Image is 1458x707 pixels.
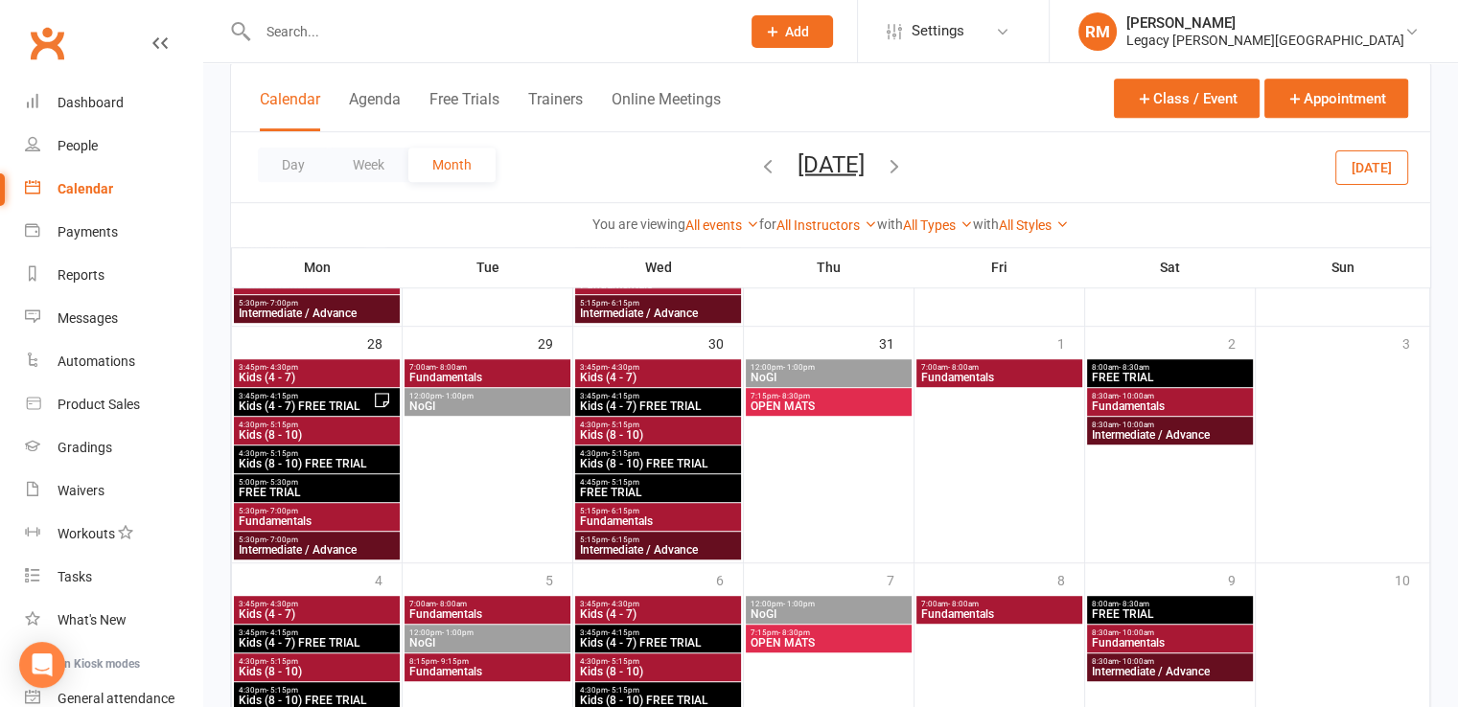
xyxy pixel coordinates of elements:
span: - 5:15pm [608,686,639,695]
span: 8:30am [1091,628,1249,637]
span: OPEN MATS [750,400,908,412]
span: FREE TRIAL [1091,372,1249,383]
span: Kids (4 - 7) FREE TRIAL [579,637,737,649]
span: - 10:00am [1119,628,1154,637]
span: - 1:00pm [783,363,815,372]
span: 5:15pm [579,536,737,544]
span: 3:45pm [579,363,737,372]
button: Agenda [349,90,401,131]
span: Fundamentals [579,515,737,527]
span: FREE TRIAL [1091,608,1249,620]
a: All events [685,217,759,233]
strong: with [973,217,999,232]
span: - 6:15pm [608,299,639,308]
span: - 4:30pm [266,600,298,608]
span: Intermediate / Advance [238,308,396,319]
span: 12:00pm [408,392,567,400]
span: 12:00pm [750,363,908,372]
span: Kids (8 - 10) [579,429,737,441]
div: 9 [1228,563,1255,595]
span: - 10:00am [1119,657,1154,666]
span: Intermediate / Advance [579,308,737,319]
span: 3:45pm [579,392,737,400]
button: Class / Event [1114,79,1260,118]
a: All Styles [999,217,1069,233]
div: Automations [58,353,135,369]
span: 4:30pm [238,421,396,429]
span: - 8:00am [948,600,979,608]
a: All Types [903,217,973,233]
span: - 8:30am [1119,363,1149,372]
span: OPEN MATS [750,637,908,649]
div: 7 [887,563,914,595]
span: Fundamentals [920,372,1078,383]
span: Kids (8 - 10) [238,429,396,441]
span: - 5:15pm [266,657,298,666]
span: Kids (8 - 10) [579,666,737,677]
span: 12:00pm [408,628,567,637]
div: Calendar [58,181,113,196]
span: 4:30pm [238,657,396,666]
span: - 5:15pm [608,449,639,458]
span: 5:15pm [579,299,737,308]
span: - 5:15pm [608,657,639,666]
button: Day [258,148,329,182]
span: 3:45pm [579,628,737,637]
span: 8:30am [1091,421,1249,429]
button: [DATE] [1335,149,1408,184]
button: Month [408,148,496,182]
span: Intermediate / Advance [238,544,396,556]
span: Kids (4 - 7) FREE TRIAL [238,400,373,412]
a: Calendar [25,168,202,211]
a: Clubworx [23,19,71,67]
div: Dashboard [58,95,124,110]
span: - 1:00pm [442,392,474,400]
span: Add [785,24,809,39]
span: - 6:15pm [608,507,639,515]
div: 8 [1057,563,1084,595]
span: FREE TRIAL [238,487,396,498]
div: 3 [1402,327,1429,358]
div: Payments [58,224,118,239]
span: - 4:15pm [266,392,298,400]
span: - 5:15pm [608,421,639,429]
span: 5:30pm [238,536,396,544]
button: Add [752,15,833,48]
div: 1 [1057,327,1084,358]
span: NoGI [750,608,908,620]
div: 29 [538,327,572,358]
div: Workouts [58,526,115,541]
span: Kids (4 - 7) [238,372,396,383]
span: 5:00pm [238,478,396,487]
div: 4 [375,563,402,595]
div: What's New [58,612,127,627]
button: Trainers [528,90,583,131]
a: Gradings [25,426,202,469]
span: 5:30pm [238,299,396,308]
span: 8:00am [1091,363,1249,372]
span: Fundamentals [920,608,1078,620]
span: - 4:30pm [266,363,298,372]
button: Calendar [260,90,320,131]
span: Kids (8 - 10) FREE TRIAL [579,695,737,706]
span: - 8:00am [948,363,979,372]
span: Kids (8 - 10) FREE TRIAL [238,695,396,706]
span: Fundamentals [408,666,567,677]
span: - 8:30pm [778,628,810,637]
span: 3:45pm [579,600,737,608]
span: Fundamentals [408,372,567,383]
span: 3:45pm [238,628,396,637]
a: Dashboard [25,81,202,125]
div: 6 [716,563,743,595]
strong: for [759,217,776,232]
div: Product Sales [58,397,140,412]
span: Kids (4 - 7) [579,372,737,383]
div: Legacy [PERSON_NAME][GEOGRAPHIC_DATA] [1126,32,1404,49]
span: - 9:15pm [437,657,469,666]
span: Kids (8 - 10) [238,666,396,677]
span: - 4:15pm [608,628,639,637]
span: - 4:30pm [608,600,639,608]
span: Fundamentals [1091,400,1249,412]
th: Tue [403,247,573,287]
div: RM [1078,12,1117,51]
